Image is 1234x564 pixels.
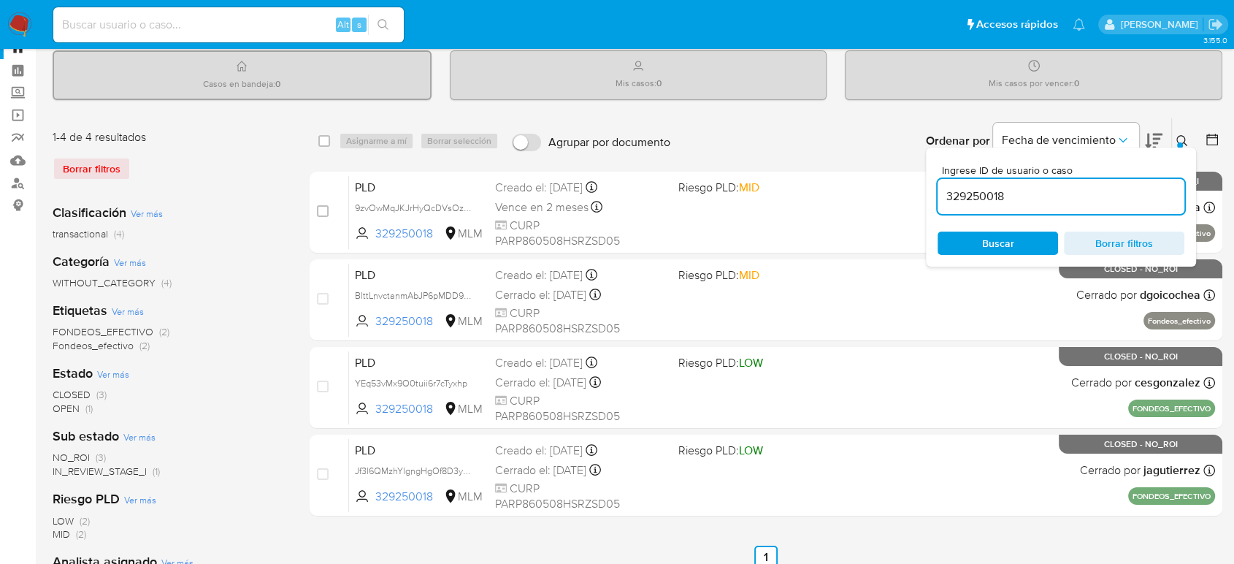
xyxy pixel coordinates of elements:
button: search-icon [368,15,398,35]
input: Buscar usuario o caso... [53,15,404,34]
p: diego.gardunorosas@mercadolibre.com.mx [1120,18,1203,31]
span: s [357,18,361,31]
span: Accesos rápidos [976,17,1058,32]
a: Salir [1208,17,1223,32]
span: Alt [337,18,349,31]
span: 3.155.0 [1203,34,1227,46]
a: Notificaciones [1073,18,1085,31]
